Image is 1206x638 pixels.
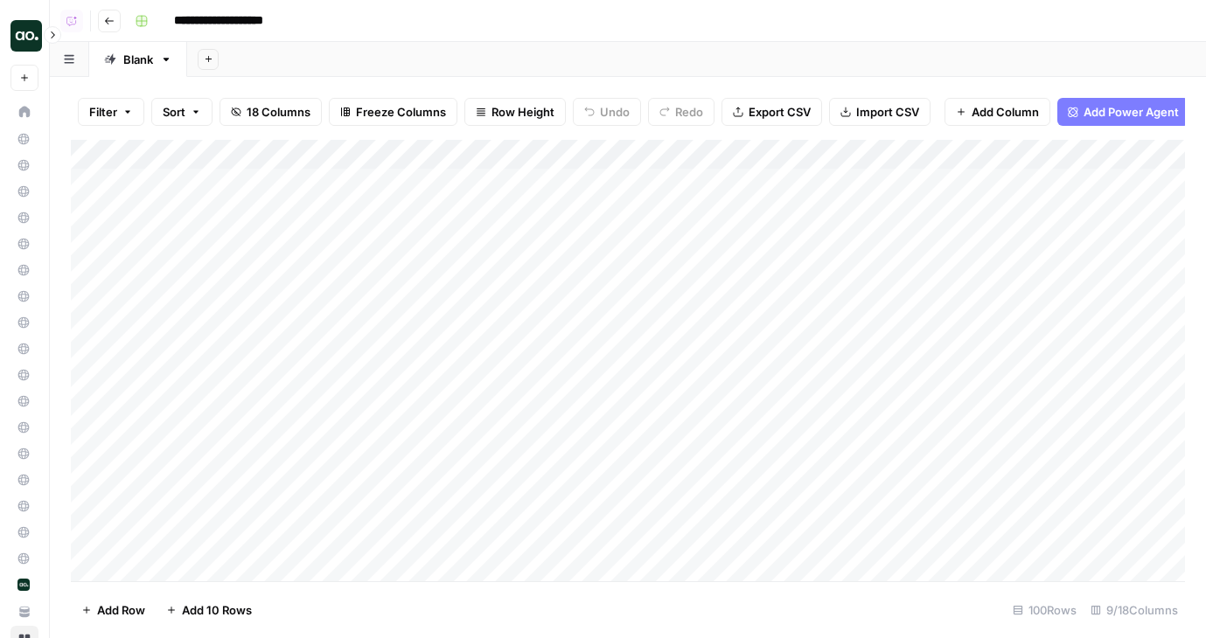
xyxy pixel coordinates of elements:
[247,103,310,121] span: 18 Columns
[220,98,322,126] button: 18 Columns
[10,14,38,58] button: Workspace: AirOps
[464,98,566,126] button: Row Height
[17,579,30,591] img: yjux4x3lwinlft1ym4yif8lrli78
[156,596,262,624] button: Add 10 Rows
[1057,98,1189,126] button: Add Power Agent
[89,42,187,77] a: Blank
[163,103,185,121] span: Sort
[648,98,715,126] button: Redo
[972,103,1039,121] span: Add Column
[356,103,446,121] span: Freeze Columns
[600,103,630,121] span: Undo
[10,598,38,626] a: Your Data
[151,98,213,126] button: Sort
[123,51,153,68] div: Blank
[1084,596,1185,624] div: 9/18 Columns
[1006,596,1084,624] div: 100 Rows
[71,596,156,624] button: Add Row
[829,98,931,126] button: Import CSV
[945,98,1050,126] button: Add Column
[573,98,641,126] button: Undo
[10,98,38,126] a: Home
[89,103,117,121] span: Filter
[856,103,919,121] span: Import CSV
[675,103,703,121] span: Redo
[329,98,457,126] button: Freeze Columns
[10,20,42,52] img: AirOps Logo
[182,601,252,619] span: Add 10 Rows
[1084,103,1179,121] span: Add Power Agent
[722,98,822,126] button: Export CSV
[78,98,144,126] button: Filter
[749,103,811,121] span: Export CSV
[491,103,554,121] span: Row Height
[97,601,145,619] span: Add Row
